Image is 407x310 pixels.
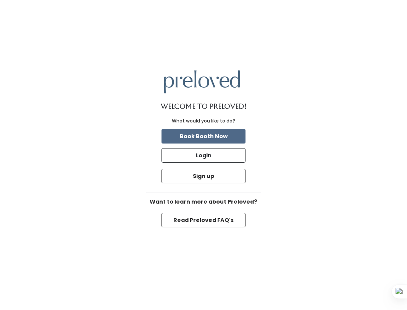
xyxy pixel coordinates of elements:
[162,169,245,183] button: Sign up
[160,147,247,164] a: Login
[162,129,245,144] button: Book Booth Now
[164,70,240,93] img: preloved logo
[161,103,247,110] h1: Welcome to Preloved!
[162,148,245,163] button: Login
[162,213,245,227] button: Read Preloved FAQ's
[172,117,235,124] div: What would you like to do?
[146,199,261,205] h6: Want to learn more about Preloved?
[160,167,247,185] a: Sign up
